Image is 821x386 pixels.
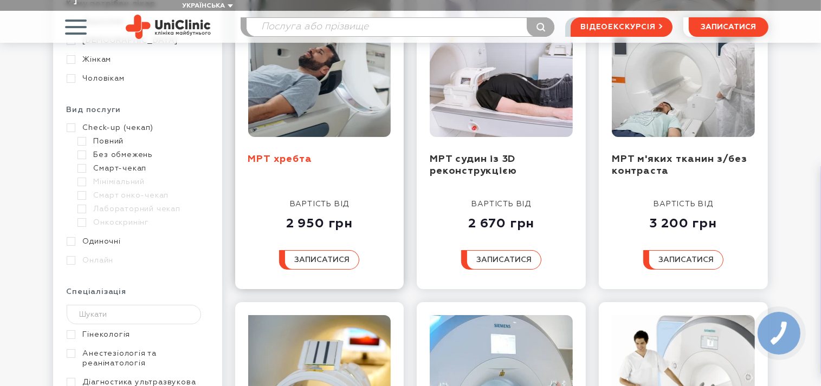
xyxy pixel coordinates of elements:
[247,18,554,36] input: Послуга або прізвище
[67,287,209,305] div: Спеціалізація
[612,154,747,176] a: МРТ м'яких тканин з/без контраста
[77,163,206,173] a: Смарт-чекап
[430,154,516,176] a: МРТ судин із 3D реконструкцією
[689,17,768,37] button: записатися
[290,200,350,208] span: вартість від
[643,250,723,270] button: записатися
[67,105,209,123] div: Вид послуги
[77,150,206,160] a: Без обмежень
[294,256,350,264] span: записатися
[67,237,206,246] a: Одиночні
[461,250,541,270] button: записатися
[179,2,233,10] button: Українська
[279,209,359,232] div: 2 950 грн
[67,305,202,324] input: Шукати
[571,17,672,37] a: відеоекскурсія
[580,18,655,36] span: відеоекскурсія
[67,55,206,64] a: Жінкам
[67,74,206,83] a: Чоловікам
[67,349,206,368] a: Анестезіологія та реаніматологія
[701,23,756,31] span: записатися
[643,209,723,232] div: 3 200 грн
[67,123,206,133] a: Check-up (чекап)
[654,200,713,208] span: вартість від
[126,15,211,39] img: Uniclinic
[461,209,541,232] div: 2 670 грн
[476,256,532,264] span: записатися
[279,250,359,270] button: записатися
[182,3,225,9] span: Українська
[67,330,206,339] a: Гінекологія
[77,136,206,146] a: Повний
[658,256,714,264] span: записатися
[472,200,532,208] span: вартість від
[248,154,312,164] a: МРТ хребта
